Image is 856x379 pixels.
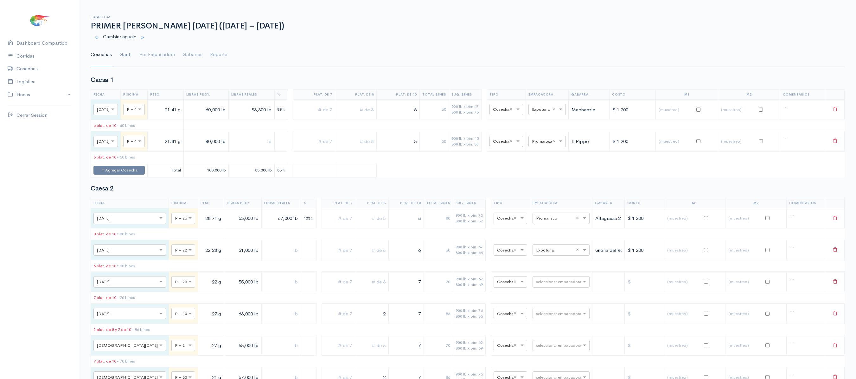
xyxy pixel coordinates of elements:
[780,89,826,99] th: Comentarios
[186,135,226,148] input: lb
[121,89,148,99] th: Piscina
[91,89,121,99] th: Fecha
[116,231,135,237] span: = 80 bines
[303,215,314,221] span: 103
[338,135,374,148] input: # de 8
[324,276,353,289] input: # de 7
[91,22,845,31] h1: PRIMER [PERSON_NAME] [DATE] ([DATE] – [DATE])
[358,276,386,289] input: # de 8
[377,89,420,99] th: Plat. de 10
[456,276,483,282] div: 900 lb x bin: 62
[456,282,483,288] div: 800 lb x bin: 69
[656,89,718,99] th: M1
[728,309,765,318] input: (muestreo)
[658,105,696,114] input: (muestreo)
[116,123,135,128] span: = 60 bines
[335,89,377,99] th: Plat. de 8
[201,244,221,257] input: g
[514,310,519,317] span: Clear all
[612,135,653,148] input: $
[201,307,221,320] input: g
[514,342,519,349] span: Clear all
[391,339,421,352] input: # de 10
[451,104,479,109] div: 900 lb x bin: 67
[264,339,298,352] input: lb
[552,106,558,113] span: Clear all
[456,308,483,314] div: 900 lb x bin: 76
[358,307,386,320] input: # de 8
[231,103,272,116] input: lb
[275,89,288,99] th: %
[262,198,301,208] th: Libras Reales
[426,215,450,221] div: 80
[725,198,786,208] th: M2
[264,212,298,225] input: lb
[139,43,175,66] a: Por Empacadora
[728,214,765,223] input: (muestreo)
[296,135,332,148] input: # de 7
[624,198,664,208] th: Costo
[526,89,569,99] th: Empacadora
[116,263,135,269] span: = 60 bines
[210,43,227,66] a: Reporte
[282,168,285,172] span: %
[87,31,848,44] div: Cambiar aguaje
[456,371,483,377] div: 900 lb x bin: 75
[453,198,485,208] th: Sug. Bines
[201,339,221,352] input: g
[718,89,780,99] th: M2
[721,137,759,146] input: (muestreo)
[721,105,759,114] input: (muestreo)
[91,228,224,240] td: 8 plat. de 10
[131,327,150,332] span: = 86 bines
[91,15,845,19] h6: Logistica
[264,307,298,320] input: lb
[264,276,298,289] input: lb
[91,260,224,272] td: 6 plat. de 10
[667,214,704,223] input: (muestreo)
[91,43,112,66] a: Cosechas
[627,339,661,352] input: $
[576,247,581,253] span: Clear all
[456,345,483,351] div: 800 lb x bin: 69
[91,324,224,335] td: 2 plat. de 8 y 7 de 10
[277,107,285,112] span: 89
[91,120,184,131] td: 6 plat. de 10
[456,213,483,218] div: 900 lb x bin: 73
[451,136,479,141] div: 900 lb x bin: 45
[282,107,285,112] span: %
[91,198,169,208] th: Fecha
[322,198,355,208] th: Plat. de 7
[420,89,449,99] th: Total Bines
[227,212,259,225] input: lb
[379,135,417,148] input: # de 10
[182,43,202,66] a: Gabarras
[119,43,132,66] a: Gantt
[388,198,424,208] th: Plat. de 10
[148,163,184,177] td: Total
[609,89,655,99] th: Costo
[116,295,135,300] span: = 70 bines
[627,212,661,225] input: $
[324,244,353,257] input: # de 7
[93,166,145,175] button: Agregar Cosecha
[224,198,262,208] th: Libras Proy.
[228,163,274,177] td: 53,300 lb
[456,340,483,345] div: 900 lb x bin: 62
[449,89,482,99] th: Sug. Bines
[509,106,515,113] span: Clear all
[456,250,483,256] div: 800 lb x bin: 64
[91,356,224,367] td: 7 plat. de 10
[787,198,826,208] th: Comentarios
[186,103,226,116] input: lb
[228,89,274,99] th: Libras Reales
[183,89,228,99] th: Libras Proy.
[451,109,479,115] div: 800 lb x bin: 75
[592,198,624,208] th: Gabarra
[728,341,765,350] input: (muestreo)
[514,247,519,253] span: Clear all
[379,103,417,116] input: # de 10
[91,152,184,163] td: 5 plat. de 10
[324,307,353,320] input: # de 7
[514,215,519,222] span: Clear all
